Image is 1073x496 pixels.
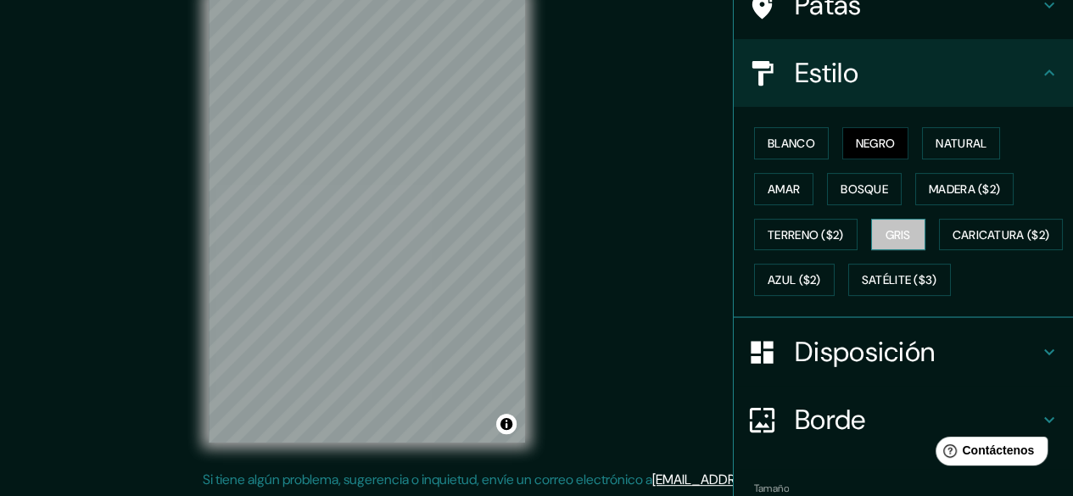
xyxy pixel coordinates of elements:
font: Disposición [795,334,935,370]
button: Terreno ($2) [754,219,858,251]
font: Blanco [768,136,815,151]
button: Azul ($2) [754,264,835,296]
button: Amar [754,173,813,205]
font: Azul ($2) [768,273,821,288]
button: Satélite ($3) [848,264,951,296]
font: Terreno ($2) [768,227,844,242]
font: Amar [768,181,800,197]
font: Satélite ($3) [862,273,937,288]
font: Natural [936,136,986,151]
font: Gris [886,227,911,242]
font: Si tiene algún problema, sugerencia o inquietud, envíe un correo electrónico a [203,471,652,488]
button: Gris [871,219,925,251]
button: Negro [842,127,909,159]
button: Natural [922,127,1000,159]
a: [EMAIL_ADDRESS][DOMAIN_NAME] [652,471,862,488]
font: Negro [856,136,896,151]
font: Tamaño [754,482,789,495]
font: Estilo [795,55,858,91]
button: Caricatura ($2) [939,219,1064,251]
div: Estilo [734,39,1073,107]
button: Blanco [754,127,829,159]
div: Borde [734,386,1073,454]
button: Activar o desactivar atribución [496,414,517,434]
button: Madera ($2) [915,173,1014,205]
font: Caricatura ($2) [953,227,1050,242]
div: Disposición [734,318,1073,386]
font: Bosque [841,181,888,197]
iframe: Lanzador de widgets de ayuda [922,430,1054,477]
button: Bosque [827,173,902,205]
font: Madera ($2) [929,181,1000,197]
font: Borde [795,402,866,437]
